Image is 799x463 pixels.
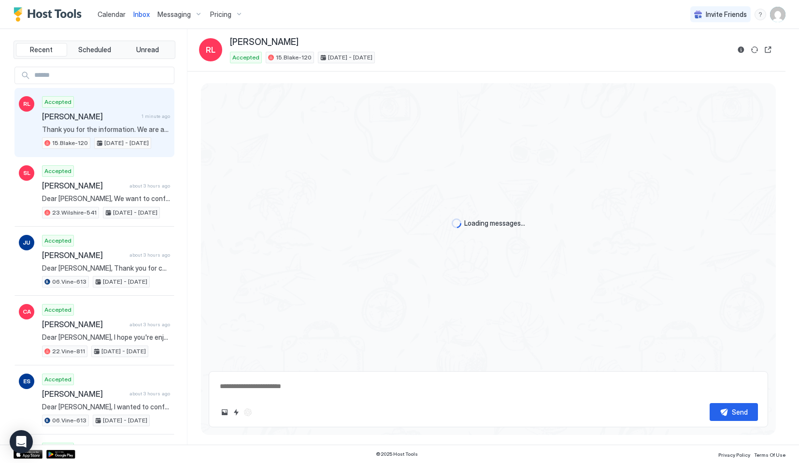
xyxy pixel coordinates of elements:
span: Accepted [44,167,71,175]
span: © 2025 Host Tools [376,451,418,457]
div: menu [755,9,766,20]
span: [PERSON_NAME] [42,389,126,399]
span: [DATE] - [DATE] [103,416,147,425]
span: RL [206,44,215,56]
span: Dear [PERSON_NAME], I hope you're enjoying your stay with us. Just checking in to see if everythi... [42,333,170,342]
button: Quick reply [230,406,242,418]
a: App Store [14,450,43,459]
span: [PERSON_NAME] [42,319,126,329]
button: Send [710,403,758,421]
span: [DATE] - [DATE] [101,347,146,356]
span: Calendar [98,10,126,18]
span: 06.Vine-613 [52,277,86,286]
a: Google Play Store [46,450,75,459]
span: Accepted [44,375,71,384]
a: Terms Of Use [754,449,785,459]
span: [DATE] - [DATE] [103,277,147,286]
a: Inbox [133,9,150,19]
button: Reservation information [735,44,747,56]
span: Loading messages... [464,219,525,228]
span: Accepted [44,98,71,106]
div: loading [452,218,461,228]
span: Dear [PERSON_NAME], Thank you for choosing to stay at our apartment. 📅 I’d like to confirm your r... [42,264,170,273]
div: Open Intercom Messenger [10,430,33,453]
span: Terms Of Use [754,452,785,458]
span: 1 minute ago [142,113,170,119]
span: Recent [30,45,53,54]
a: Host Tools Logo [14,7,86,22]
span: ES [23,377,30,386]
span: Messaging [157,10,191,19]
span: Unread [136,45,159,54]
span: Scheduled [78,45,111,54]
a: Calendar [98,9,126,19]
span: [PERSON_NAME] [230,37,299,48]
span: Invite Friends [706,10,747,19]
span: [DATE] - [DATE] [328,53,372,62]
span: RL [23,100,30,108]
span: 06.Vine-613 [52,416,86,425]
div: User profile [770,7,785,22]
div: Send [732,407,748,417]
a: Privacy Policy [718,449,750,459]
span: Accepted [44,305,71,314]
span: Accepted [44,236,71,245]
input: Input Field [30,67,174,84]
span: 15.Blake-120 [276,53,312,62]
span: JU [23,238,30,247]
span: Dear [PERSON_NAME], We want to confirm that you’ve read the pre-booking message about the propert... [42,194,170,203]
span: Privacy Policy [718,452,750,458]
button: Sync reservation [749,44,760,56]
span: Thank you for the information. We are around the corner and plan to arrive at 4:00. We are arrivi... [42,125,170,134]
span: 15.Blake-120 [52,139,88,147]
span: about 3 hours ago [129,321,170,328]
span: SL [23,169,30,177]
span: [DATE] - [DATE] [113,208,157,217]
span: [PERSON_NAME] [42,181,126,190]
span: Pricing [210,10,231,19]
button: Scheduled [69,43,120,57]
button: Open reservation [762,44,774,56]
button: Recent [16,43,67,57]
span: Accepted [232,53,259,62]
span: about 3 hours ago [129,391,170,397]
span: [PERSON_NAME] [42,112,138,121]
span: Inbox [133,10,150,18]
span: Accepted [44,444,71,453]
span: Dear [PERSON_NAME], I wanted to confirm if everything is in order for your arrival on [DATE]. Kin... [42,403,170,411]
span: about 3 hours ago [129,252,170,258]
span: CA [23,307,31,316]
span: 23.Wilshire-541 [52,208,97,217]
span: about 3 hours ago [129,183,170,189]
span: [PERSON_NAME] [42,250,126,260]
button: Unread [122,43,173,57]
div: tab-group [14,41,175,59]
span: [DATE] - [DATE] [104,139,149,147]
button: Upload image [219,406,230,418]
span: 22.Vine-811 [52,347,85,356]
